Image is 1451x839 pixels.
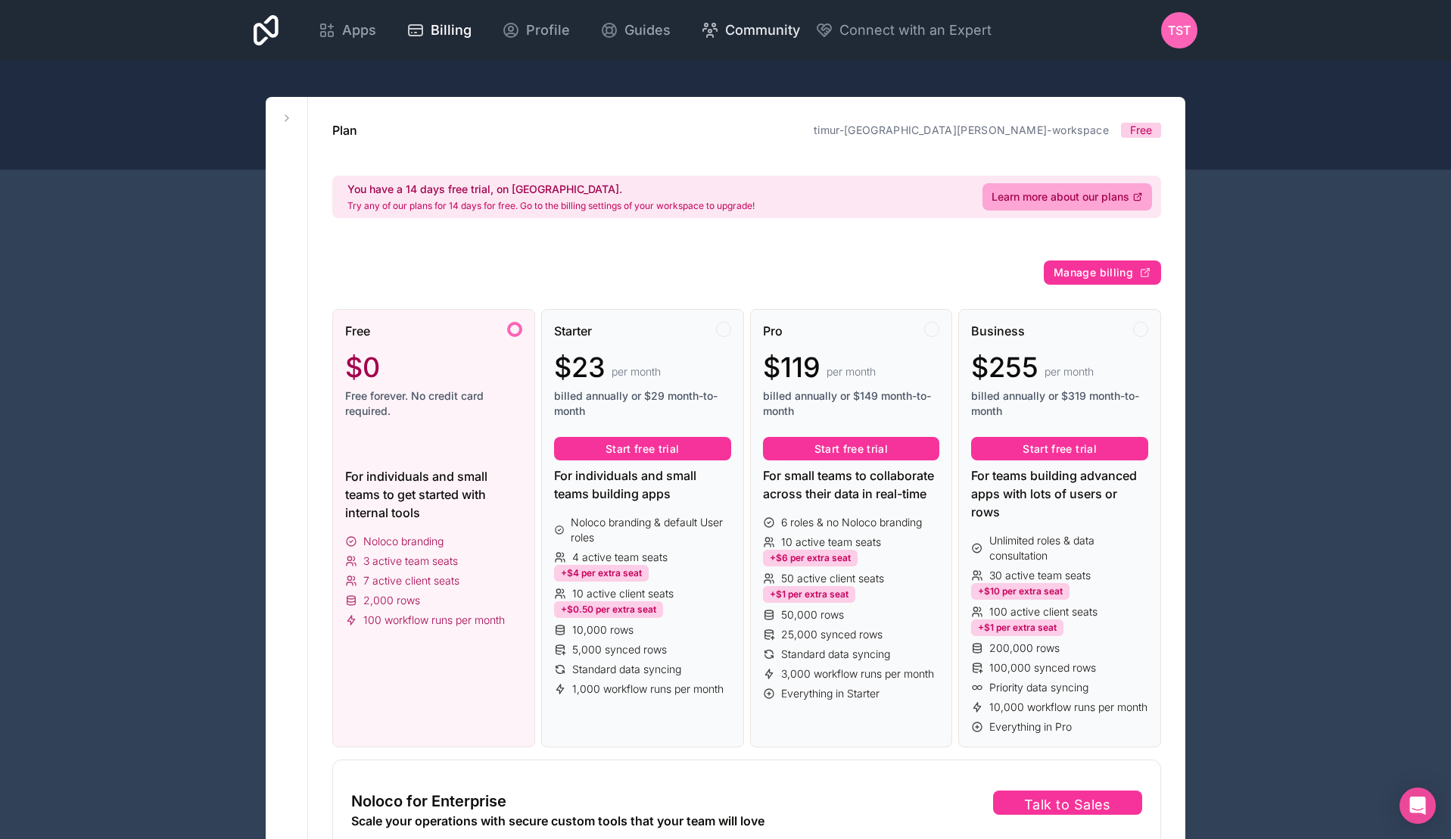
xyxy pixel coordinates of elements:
a: Billing [394,14,484,47]
span: 10,000 rows [572,622,634,638]
div: +$6 per extra seat [763,550,858,566]
span: Priority data syncing [989,680,1088,695]
div: +$0.50 per extra seat [554,601,663,618]
span: $255 [971,352,1038,382]
div: For small teams to collaborate across their data in real-time [763,466,940,503]
span: $119 [763,352,820,382]
span: Everything in Starter [781,686,880,701]
button: Start free trial [554,437,731,461]
span: Unlimited roles & data consultation [989,533,1148,563]
span: 30 active team seats [989,568,1091,583]
h2: You have a 14 days free trial, on [GEOGRAPHIC_DATA]. [347,182,755,197]
button: Talk to Sales [993,791,1142,815]
span: Guides [624,20,671,41]
span: Starter [554,322,592,340]
span: Free forever. No credit card required. [345,388,522,419]
a: Apps [306,14,388,47]
span: 1,000 workflow runs per month [572,681,724,697]
div: +$1 per extra seat [763,586,855,603]
a: Profile [490,14,582,47]
span: 10,000 workflow runs per month [989,700,1147,715]
a: Learn more about our plans [982,183,1152,211]
span: Everything in Pro [989,719,1072,735]
div: For individuals and small teams building apps [554,466,731,503]
span: Free [345,322,370,340]
span: 6 roles & no Noloco branding [781,515,922,530]
span: Learn more about our plans [992,189,1129,204]
div: Scale your operations with secure custom tools that your team will love [351,812,882,830]
span: 3,000 workflow runs per month [781,666,934,681]
div: For teams building advanced apps with lots of users or rows [971,466,1148,521]
span: 2,000 rows [363,593,420,608]
span: Billing [431,20,472,41]
span: 4 active team seats [572,550,668,565]
span: 5,000 synced rows [572,642,667,657]
a: timur-[GEOGRAPHIC_DATA][PERSON_NAME]-workspace [814,123,1109,136]
span: Connect with an Expert [839,20,992,41]
span: Noloco branding & default User roles [571,515,730,545]
h1: Plan [332,121,357,139]
div: +$10 per extra seat [971,583,1070,600]
span: 50 active client seats [781,571,884,586]
button: Start free trial [763,437,940,461]
span: 100 active client seats [989,604,1098,619]
span: billed annually or $29 month-to-month [554,388,731,419]
span: Manage billing [1054,266,1133,279]
span: Apps [342,20,376,41]
span: 10 active client seats [572,586,674,601]
span: 100 workflow runs per month [363,613,505,628]
span: Free [1130,123,1152,138]
div: +$4 per extra seat [554,565,649,582]
span: billed annually or $319 month-to-month [971,388,1148,419]
span: Business [971,322,1025,340]
span: 200,000 rows [989,641,1060,656]
span: Noloco branding [363,534,444,549]
span: TST [1168,21,1191,39]
span: Profile [526,20,570,41]
a: Guides [588,14,683,47]
span: per month [612,364,661,379]
span: billed annually or $149 month-to-month [763,388,940,419]
span: 7 active client seats [363,573,459,588]
span: Standard data syncing [781,647,890,662]
button: Connect with an Expert [815,20,992,41]
button: Start free trial [971,437,1148,461]
span: Noloco for Enterprise [351,791,506,812]
span: Standard data syncing [572,662,681,677]
span: per month [827,364,876,379]
span: Pro [763,322,783,340]
div: +$1 per extra seat [971,619,1063,636]
span: 25,000 synced rows [781,627,883,642]
span: 100,000 synced rows [989,660,1096,675]
button: Manage billing [1044,260,1161,285]
span: Community [725,20,800,41]
div: Open Intercom Messenger [1400,788,1436,824]
a: Community [689,14,812,47]
span: $23 [554,352,606,382]
div: For individuals and small teams to get started with internal tools [345,467,522,522]
span: per month [1045,364,1094,379]
span: 10 active team seats [781,535,881,550]
p: Try any of our plans for 14 days for free. Go to the billing settings of your workspace to upgrade! [347,200,755,212]
span: 3 active team seats [363,554,458,569]
span: 50,000 rows [781,607,844,622]
span: $0 [345,352,380,382]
